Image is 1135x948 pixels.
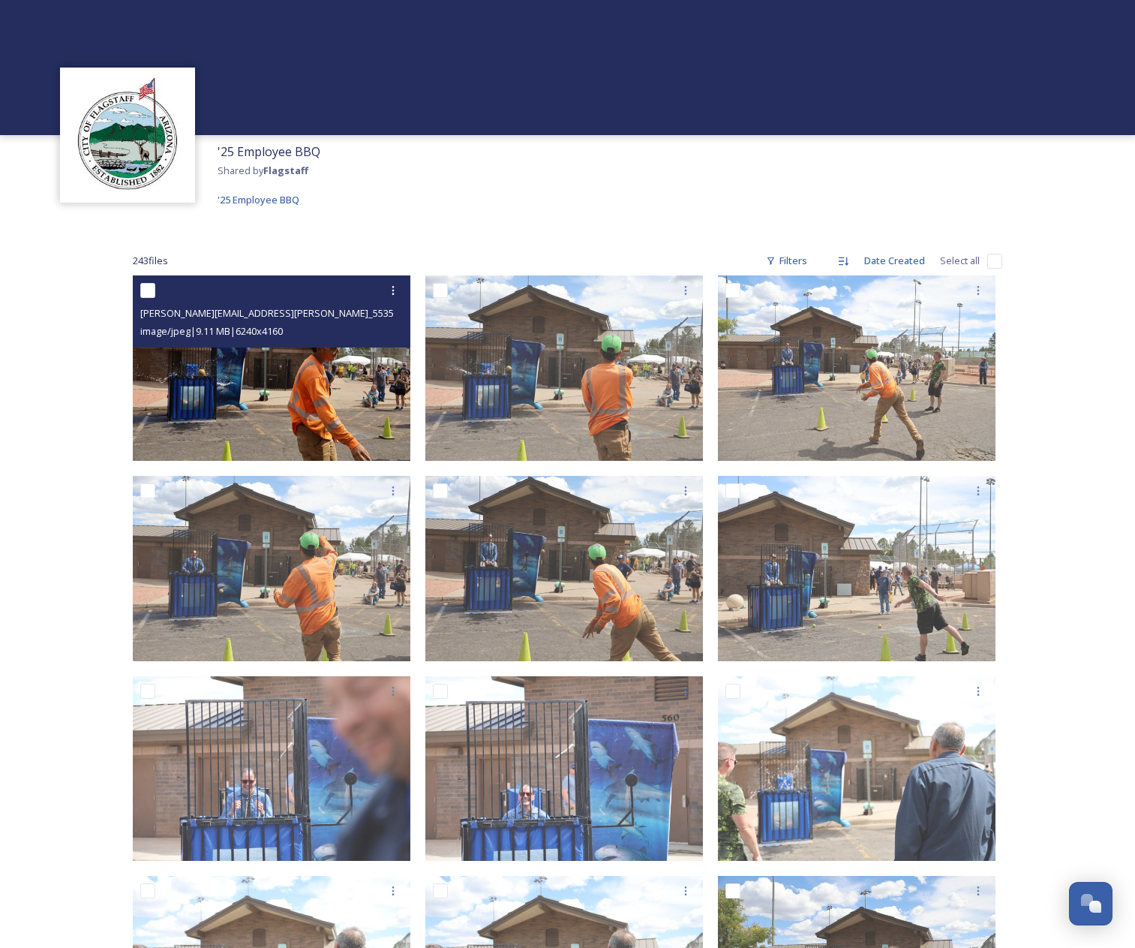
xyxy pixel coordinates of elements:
img: Sarah.holditch@flagstaffaz.gov-IMG_5523.jpg [718,476,995,661]
span: [PERSON_NAME][EMAIL_ADDRESS][PERSON_NAME]_5535.jpg [140,305,410,320]
span: Shared by [218,164,308,177]
img: Sarah.holditch@flagstaffaz.gov-IMG_5535.jpg [133,275,410,461]
div: Filters [758,246,815,275]
img: Sarah.holditch@flagstaffaz.gov-IMG_5515.jpg [718,676,995,861]
img: Sarah.holditch@flagstaffaz.gov-IMG_5525.jpg [718,275,995,461]
strong: Flagstaff [263,164,308,177]
a: '25 Employee BBQ [218,191,299,209]
span: '25 Employee BBQ [218,193,299,206]
button: Open Chat [1069,882,1112,925]
div: Date Created [857,246,932,275]
img: Sarah.holditch@flagstaffaz.gov-IMG_5518.jpg [133,676,410,861]
img: Sarah.holditch@flagstaffaz.gov-IMG_5534.jpg [425,275,703,461]
span: '25 Employee BBQ [218,143,320,160]
img: Sarah.holditch@flagstaffaz.gov-IMG_5531.jpg [425,476,703,661]
img: Sarah.holditch@flagstaffaz.gov-IMG_5517.jpg [425,676,703,861]
span: image/jpeg | 9.11 MB | 6240 x 4160 [140,324,283,338]
img: Sarah.holditch@flagstaffaz.gov-IMG_5533.jpg [133,476,410,661]
span: Select all [940,254,980,268]
span: 243 file s [133,254,168,268]
img: images%20%282%29.jpeg [68,75,188,195]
